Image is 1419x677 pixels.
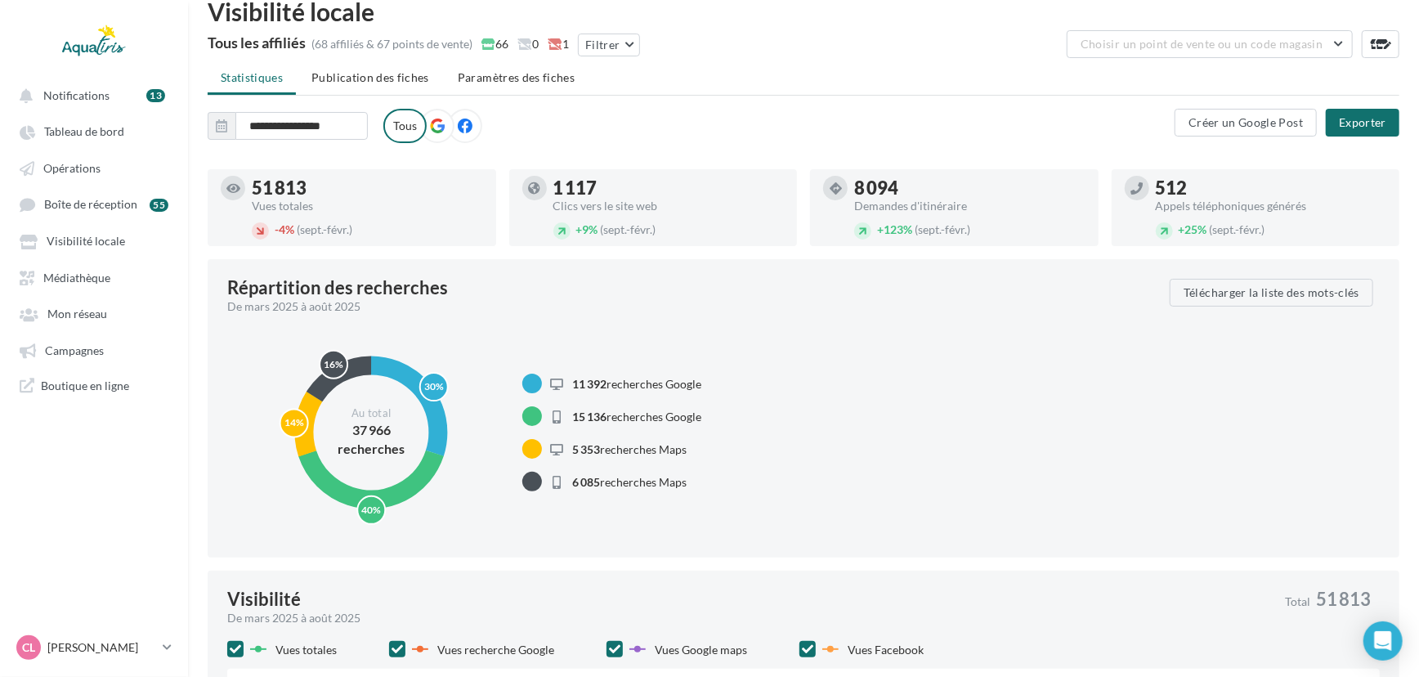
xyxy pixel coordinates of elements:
[45,343,104,357] span: Campagnes
[1081,37,1323,51] span: Choisir un point de vente ou un code magasin
[10,335,178,365] a: Campagnes
[573,410,607,424] span: 15 136
[275,222,294,236] span: 4%
[601,222,656,236] span: (sept.-févr.)
[877,222,884,236] span: +
[1210,222,1265,236] span: (sept.-févr.)
[10,153,178,182] a: Opérations
[10,116,178,146] a: Tableau de bord
[1170,279,1373,307] button: Télécharger la liste des mots-clés
[13,632,175,663] a: CL [PERSON_NAME]
[573,377,702,391] span: recherches Google
[854,200,1086,212] div: Demandes d'itinéraire
[573,475,687,489] span: recherches Maps
[481,36,508,52] span: 66
[848,643,924,657] span: Vues Facebook
[655,643,747,657] span: Vues Google maps
[275,643,337,657] span: Vues totales
[578,34,640,56] button: Filtrer
[573,410,702,424] span: recherches Google
[227,590,301,608] div: Visibilité
[10,189,178,219] a: Boîte de réception 55
[275,222,279,236] span: -
[47,307,107,321] span: Mon réseau
[252,200,483,212] div: Vues totales
[208,35,306,50] div: Tous les affiliés
[311,36,472,52] div: (68 affiliés & 67 points de vente)
[10,371,178,400] a: Boutique en ligne
[10,262,178,292] a: Médiathèque
[44,198,137,212] span: Boîte de réception
[458,70,575,84] span: Paramètres des fiches
[573,475,601,489] span: 6 085
[1067,30,1353,58] button: Choisir un point de vente ou un code magasin
[146,89,165,102] div: 13
[10,226,178,255] a: Visibilité locale
[383,109,427,143] label: Tous
[47,235,125,249] span: Visibilité locale
[1363,621,1403,661] div: Open Intercom Messenger
[517,36,539,52] span: 0
[854,179,1086,197] div: 8 094
[553,179,785,197] div: 1 117
[47,639,156,656] p: [PERSON_NAME]
[227,298,1157,315] div: De mars 2025 à août 2025
[311,70,429,84] span: Publication des fiches
[252,179,483,197] div: 51 813
[1179,222,1185,236] span: +
[297,222,352,236] span: (sept.-févr.)
[1326,109,1399,137] button: Exporter
[573,377,607,391] span: 11 392
[573,442,687,456] span: recherches Maps
[576,222,598,236] span: 9%
[43,88,110,102] span: Notifications
[22,639,35,656] span: CL
[41,378,129,393] span: Boutique en ligne
[227,279,448,297] div: Répartition des recherches
[1175,109,1317,137] button: Créer un Google Post
[227,610,1272,626] div: De mars 2025 à août 2025
[573,442,601,456] span: 5 353
[10,80,172,110] button: Notifications 13
[437,643,554,657] span: Vues recherche Google
[553,200,785,212] div: Clics vers le site web
[1156,200,1387,212] div: Appels téléphoniques générés
[1156,179,1387,197] div: 512
[877,222,912,236] span: 123%
[150,199,168,212] div: 55
[576,222,583,236] span: +
[1179,222,1207,236] span: 25%
[43,271,110,285] span: Médiathèque
[1316,590,1371,608] span: 51 813
[548,36,569,52] span: 1
[10,298,178,328] a: Mon réseau
[43,161,101,175] span: Opérations
[1285,596,1310,608] span: Total
[44,125,124,139] span: Tableau de bord
[915,222,970,236] span: (sept.-févr.)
